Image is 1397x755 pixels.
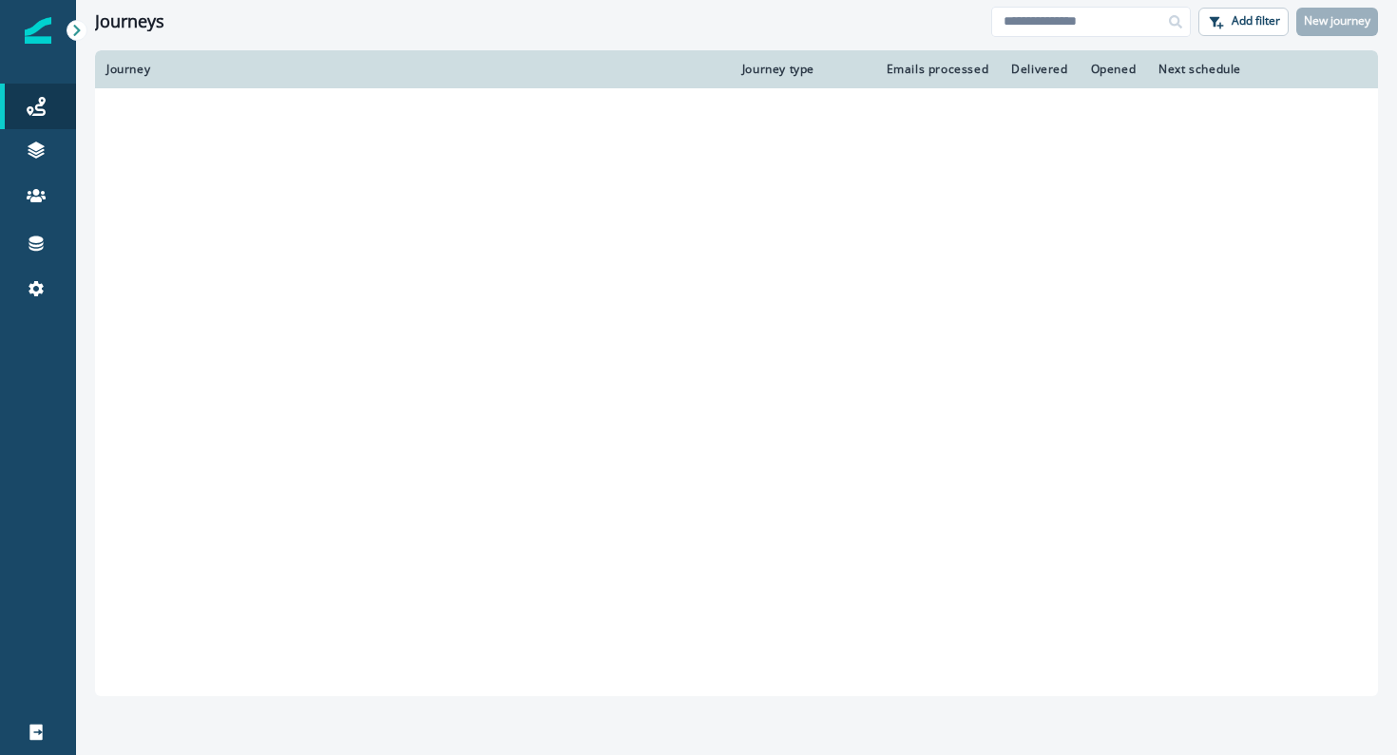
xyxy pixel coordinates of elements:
[742,62,858,77] div: Journey type
[106,62,719,77] div: Journey
[1296,8,1378,36] button: New journey
[25,17,51,44] img: Inflection
[95,11,164,32] h1: Journeys
[1091,62,1137,77] div: Opened
[1304,14,1370,28] p: New journey
[1232,14,1280,28] p: Add filter
[1011,62,1067,77] div: Delivered
[1198,8,1289,36] button: Add filter
[1158,62,1320,77] div: Next schedule
[881,62,988,77] div: Emails processed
